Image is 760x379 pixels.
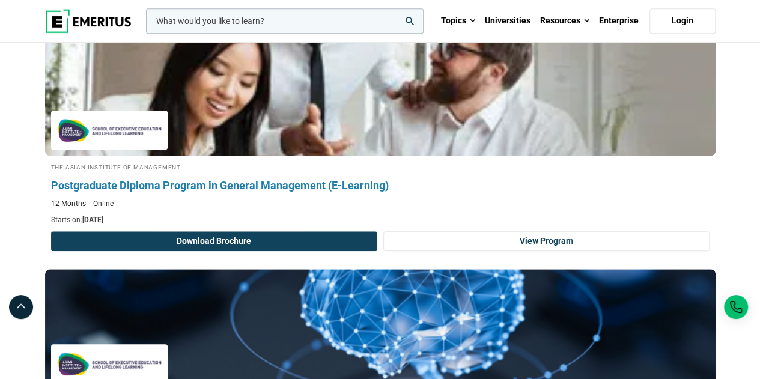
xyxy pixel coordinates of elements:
[45,35,716,225] a: Business Management Course by The Asian Institute of Management - September 30, 2025 The Asian In...
[11,29,749,162] img: Postgraduate Diploma Program in General Management (E-Learning) | Online Business Management Course
[51,231,377,252] button: Download Brochure
[51,178,710,193] h3: Postgraduate Diploma Program in General Management (E-Learning)
[51,215,710,225] p: Starts on:
[51,162,710,172] h4: The Asian Institute of Management
[82,216,103,224] span: [DATE]
[89,199,114,209] p: Online
[146,8,424,34] input: woocommerce-product-search-field-0
[51,199,86,209] p: 12 Months
[57,350,162,377] img: The Asian Institute of Management
[649,8,716,34] a: Login
[57,117,162,144] img: The Asian Institute of Management
[383,231,710,252] a: View Program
